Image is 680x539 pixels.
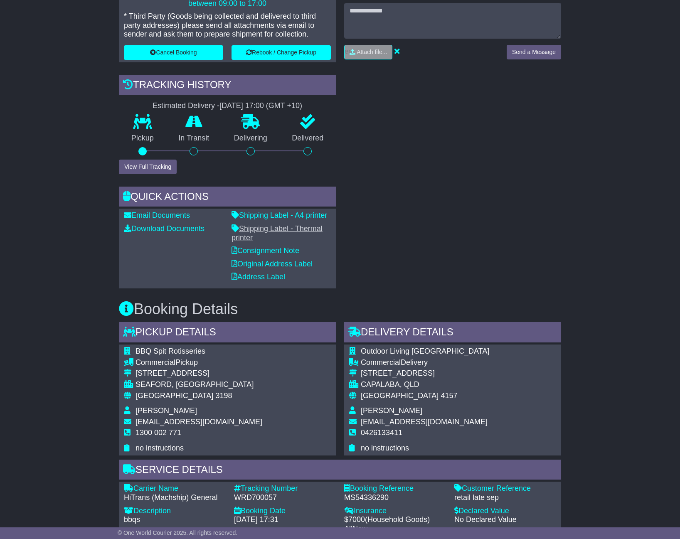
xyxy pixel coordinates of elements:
[119,75,336,97] div: Tracking history
[136,391,213,400] span: [GEOGRAPHIC_DATA]
[136,380,262,389] div: SEAFORD, [GEOGRAPHIC_DATA]
[361,347,489,355] span: Outdoor Living [GEOGRAPHIC_DATA]
[222,134,280,143] p: Delivering
[119,301,561,317] h3: Booking Details
[124,12,331,39] p: * Third Party (Goods being collected and delivered to third party addresses) please send all atta...
[119,160,177,174] button: View Full Tracking
[344,524,446,534] div: AllNew
[454,484,556,493] div: Customer Reference
[344,322,561,345] div: Delivery Details
[348,515,365,524] span: 7000
[234,507,336,516] div: Booking Date
[232,246,299,255] a: Consignment Note
[361,380,489,389] div: CAPALABA, QLD
[119,101,336,111] div: Estimated Delivery -
[136,406,197,415] span: [PERSON_NAME]
[361,358,489,367] div: Delivery
[232,273,285,281] a: Address Label
[119,460,561,482] div: Service Details
[136,369,262,378] div: [STREET_ADDRESS]
[280,134,336,143] p: Delivered
[136,347,205,355] span: BBQ Spit Rotisseries
[344,507,446,516] div: Insurance
[234,484,336,493] div: Tracking Number
[136,418,262,426] span: [EMAIL_ADDRESS][DOMAIN_NAME]
[136,358,262,367] div: Pickup
[124,515,226,524] div: bbqs
[454,515,556,524] div: No Declared Value
[124,484,226,493] div: Carrier Name
[124,45,223,60] button: Cancel Booking
[454,507,556,516] div: Declared Value
[441,391,457,400] span: 4157
[234,515,336,524] div: [DATE] 17:31
[361,406,422,415] span: [PERSON_NAME]
[124,224,204,233] a: Download Documents
[507,45,561,59] button: Send a Message
[232,224,323,242] a: Shipping Label - Thermal printer
[361,418,488,426] span: [EMAIL_ADDRESS][DOMAIN_NAME]
[361,369,489,378] div: [STREET_ADDRESS]
[124,493,226,502] div: HiTrans (Machship) General
[361,444,409,452] span: no instructions
[119,134,166,143] p: Pickup
[232,211,327,219] a: Shipping Label - A4 printer
[166,134,222,143] p: In Transit
[344,484,446,493] div: Booking Reference
[361,358,401,367] span: Commercial
[361,391,439,400] span: [GEOGRAPHIC_DATA]
[118,529,238,536] span: © One World Courier 2025. All rights reserved.
[124,211,190,219] a: Email Documents
[344,515,446,533] div: $ ( )
[219,101,302,111] div: [DATE] 17:00 (GMT +10)
[124,507,226,516] div: Description
[119,322,336,345] div: Pickup Details
[136,444,184,452] span: no instructions
[232,260,313,268] a: Original Address Label
[361,428,402,437] span: 0426133411
[234,493,336,502] div: WRD700057
[215,391,232,400] span: 3198
[232,45,331,60] button: Rebook / Change Pickup
[367,515,427,524] span: Household Goods
[136,358,175,367] span: Commercial
[119,187,336,209] div: Quick Actions
[454,493,556,502] div: retail late sep
[344,493,446,502] div: MS54336290
[136,428,181,437] span: 1300 002 771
